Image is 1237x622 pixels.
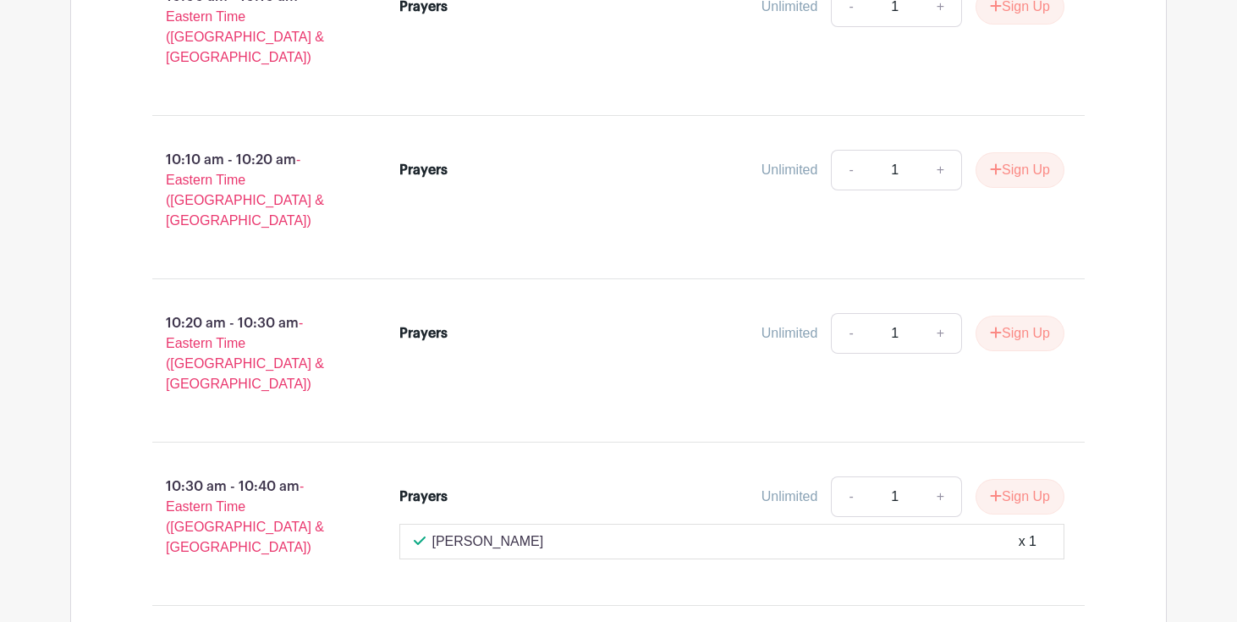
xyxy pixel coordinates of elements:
[831,150,870,190] a: -
[920,476,962,517] a: +
[125,143,372,238] p: 10:10 am - 10:20 am
[166,152,324,228] span: - Eastern Time ([GEOGRAPHIC_DATA] & [GEOGRAPHIC_DATA])
[1019,531,1036,552] div: x 1
[831,476,870,517] a: -
[831,313,870,354] a: -
[166,316,324,391] span: - Eastern Time ([GEOGRAPHIC_DATA] & [GEOGRAPHIC_DATA])
[399,160,448,180] div: Prayers
[761,487,818,507] div: Unlimited
[166,479,324,554] span: - Eastern Time ([GEOGRAPHIC_DATA] & [GEOGRAPHIC_DATA])
[399,323,448,344] div: Prayers
[976,316,1064,351] button: Sign Up
[920,313,962,354] a: +
[761,323,818,344] div: Unlimited
[920,150,962,190] a: +
[125,306,372,401] p: 10:20 am - 10:30 am
[976,152,1064,188] button: Sign Up
[125,470,372,564] p: 10:30 am - 10:40 am
[399,487,448,507] div: Prayers
[761,160,818,180] div: Unlimited
[976,479,1064,515] button: Sign Up
[432,531,544,552] p: [PERSON_NAME]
